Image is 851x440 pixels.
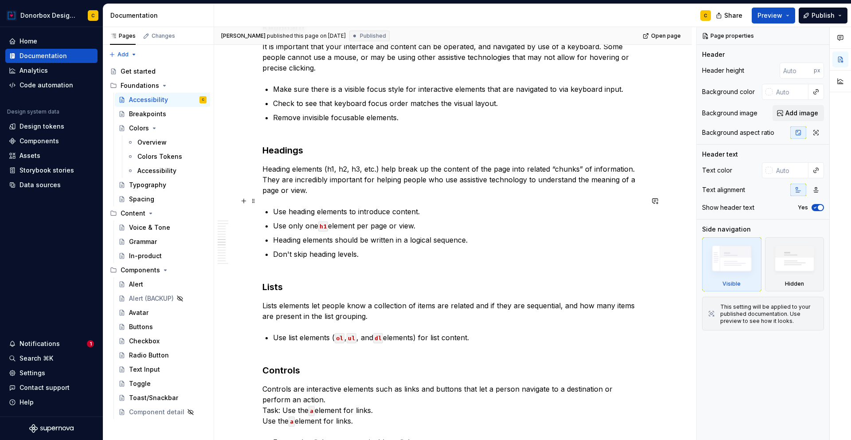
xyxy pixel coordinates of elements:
span: Publish [812,11,835,20]
div: Home [20,37,37,46]
a: Alert (BACKUP) [115,291,210,306]
p: Remove invisible focusable elements. [273,112,644,134]
div: Notifications [20,339,60,348]
div: Toggle [129,379,151,388]
div: Content [121,209,145,218]
a: Spacing [115,192,210,206]
span: Share [724,11,742,20]
div: Assets [20,151,40,160]
code: ul [347,333,356,343]
div: Donorbox Design System [20,11,77,20]
a: Alert [115,277,210,291]
div: Documentation [20,51,67,60]
a: Overview [123,135,210,149]
a: Colors [115,121,210,135]
button: Help [5,395,98,409]
h3: Headings [262,144,644,157]
div: Foundations [121,81,159,90]
label: Yes [798,204,808,211]
div: Help [20,398,34,407]
a: Analytics [5,63,98,78]
a: Design tokens [5,119,98,134]
button: Notifications1 [5,337,98,351]
div: Accessibility [129,95,168,104]
a: Toast/Snackbar [115,391,210,405]
div: Settings [20,369,45,377]
code: a [289,416,295,427]
div: C [202,95,204,104]
span: [PERSON_NAME] [221,32,265,39]
div: Text Input [129,365,160,374]
p: Check to see that keyboard focus order matches the visual layout. [273,98,644,109]
div: Radio Button [129,351,169,360]
a: Code automation [5,78,98,92]
p: Heading elements (h1, h2, h3, etc.) help break up the content of the page into related “chunks” o... [262,164,644,196]
div: Grammar [129,237,157,246]
div: Header height [702,66,744,75]
svg: Supernova Logo [29,424,74,433]
button: Share [711,8,748,24]
div: This setting will be applied to your published documentation. Use preview to see how it looks. [720,303,818,325]
a: Storybook stories [5,163,98,177]
a: Colors Tokens [123,149,210,164]
img: 17077652-375b-4f2c-92b0-528c72b71ea0.png [6,10,17,21]
div: Voice & Tone [129,223,170,232]
div: Background image [702,109,757,118]
div: Background color [702,87,755,96]
div: Visible [722,280,741,287]
span: Published [360,32,386,39]
span: Open page [651,32,681,39]
h3: Lists [262,281,644,293]
div: Buttons [129,322,153,331]
a: Settings [5,366,98,380]
div: Typography [129,181,166,189]
div: Text color [702,166,732,175]
div: C [704,12,707,19]
div: Background aspect ratio [702,128,774,137]
p: Heading elements should be written in a logical sequence. [273,235,644,245]
button: Publish [799,8,847,24]
div: Page tree [106,64,210,419]
input: Auto [773,84,808,100]
p: Controls are interactive elements such as links and buttons that let a person navigate to a desti... [262,384,644,426]
button: Add [106,48,140,61]
p: px [814,67,820,74]
a: Component detail [115,405,210,419]
div: Changes [152,32,175,39]
div: Text alignment [702,185,745,194]
p: Use list elements ( , , and elements) for list content. [273,332,644,354]
div: Search ⌘K [20,354,53,363]
div: Foundations [106,79,210,93]
div: Alert (BACKUP) [129,294,174,303]
button: Contact support [5,381,98,395]
button: Donorbox Design SystemC [2,6,101,25]
a: Avatar [115,306,210,320]
button: Search ⌘K [5,351,98,365]
div: Component detail [129,408,184,416]
code: a [308,406,315,416]
div: Header text [702,150,738,159]
div: Contact support [20,383,70,392]
code: dl [373,333,383,343]
div: Storybook stories [20,166,74,175]
a: Grammar [115,235,210,249]
div: Design system data [7,108,59,115]
code: h1 [318,221,328,232]
a: Get started [106,64,210,79]
div: Spacing [129,195,154,204]
div: Data sources [20,181,61,189]
a: Assets [5,149,98,163]
div: Colors [129,124,149,133]
div: Content [106,206,210,220]
div: Components [121,266,160,275]
input: Auto [773,162,808,178]
a: Buttons [115,320,210,334]
a: Typography [115,178,210,192]
a: Documentation [5,49,98,63]
span: 1 [87,340,94,347]
span: Preview [757,11,782,20]
div: Hidden [765,237,824,291]
div: Alert [129,280,143,289]
p: Lists elements let people know a collection of items are related and if they are sequential, and ... [262,300,644,322]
